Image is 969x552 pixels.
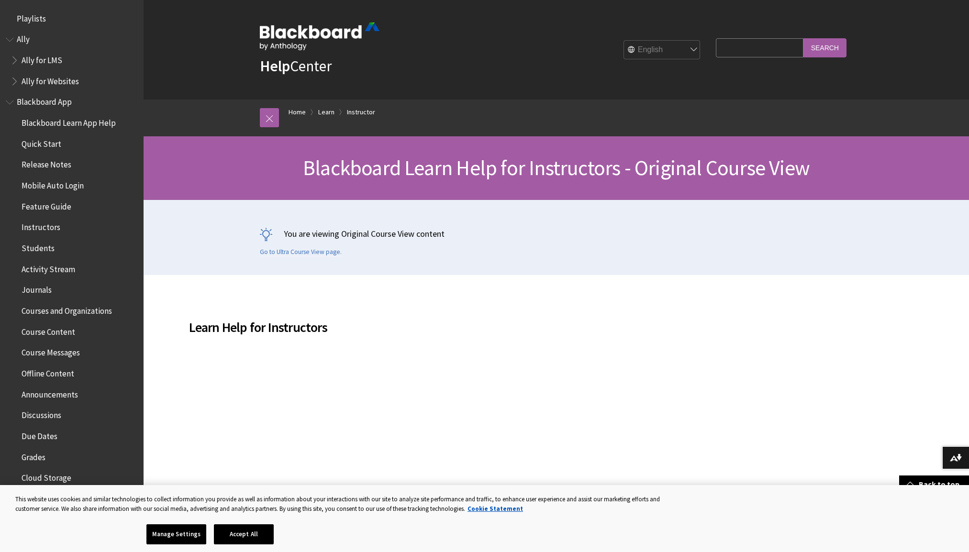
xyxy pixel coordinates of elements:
img: Blackboard by Anthology [260,22,379,50]
a: Back to top [899,475,969,493]
button: Accept All [214,524,274,544]
span: Ally for Websites [22,73,79,86]
nav: Book outline for Anthology Ally Help [6,32,138,89]
a: More information about your privacy, opens in a new tab [468,505,523,513]
a: Instructor [347,106,375,118]
select: Site Language Selector [624,41,701,60]
span: Announcements [22,386,78,399]
span: Playlists [17,11,46,23]
span: Ally for LMS [22,52,62,65]
span: Discussions [22,407,61,420]
span: Feature Guide [22,199,71,211]
span: Ally [17,32,30,44]
a: HelpCenter [260,56,332,76]
span: Offline Content [22,365,74,378]
span: Students [22,240,55,253]
span: Blackboard App [17,94,72,107]
input: Search [803,38,846,57]
a: Learn [318,106,334,118]
span: Grades [22,449,45,462]
a: Home [289,106,306,118]
span: Activity Stream [22,261,75,274]
div: This website uses cookies and similar technologies to collect information you provide as well as ... [15,495,679,513]
span: Courses and Organizations [22,303,112,316]
nav: Book outline for Playlists [6,11,138,27]
span: Cloud Storage [22,470,71,483]
span: Instructors [22,220,60,232]
button: Manage Settings [146,524,206,544]
span: Mobile Auto Login [22,177,84,190]
span: Release Notes [22,157,71,170]
span: Blackboard Learn Help for Instructors - Original Course View [303,155,810,181]
span: Course Content [22,324,75,337]
span: Quick Start [22,136,61,149]
span: Blackboard Learn App Help [22,115,116,128]
span: Course Messages [22,345,80,358]
a: Go to Ultra Course View page. [260,248,342,256]
span: Journals [22,282,52,295]
p: You are viewing Original Course View content [260,228,853,240]
strong: Help [260,56,290,76]
span: Due Dates [22,428,57,441]
span: Learn Help for Instructors [189,317,782,337]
